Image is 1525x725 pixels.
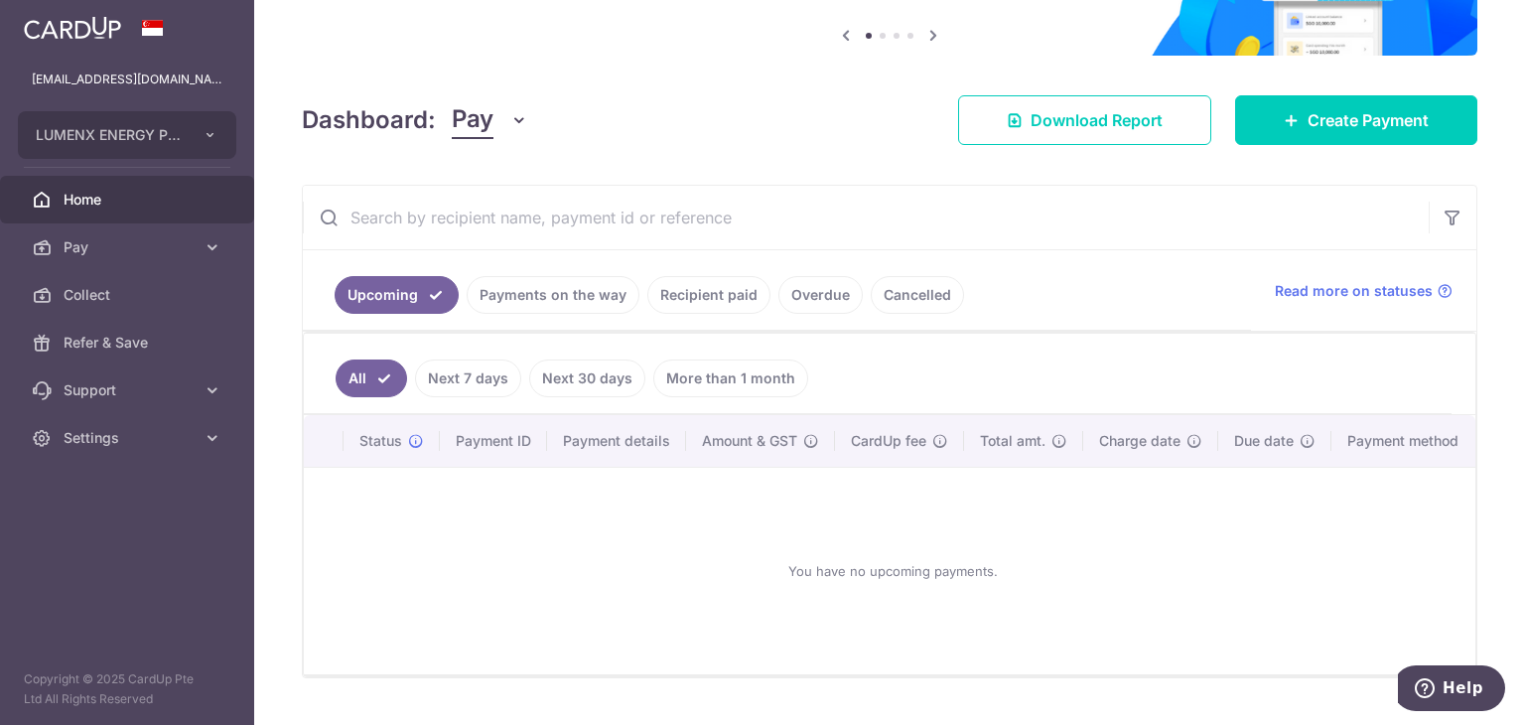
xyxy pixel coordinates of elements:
span: Due date [1234,431,1294,451]
th: Payment ID [440,415,547,467]
span: Pay [64,237,195,257]
span: CardUp fee [851,431,926,451]
th: Payment method [1331,415,1482,467]
span: Charge date [1099,431,1180,451]
a: Overdue [778,276,863,314]
iframe: Opens a widget where you can find more information [1398,665,1505,715]
a: Read more on statuses [1275,281,1453,301]
span: Refer & Save [64,333,195,353]
span: Settings [64,428,195,448]
span: Status [359,431,402,451]
a: Cancelled [871,276,964,314]
a: Create Payment [1235,95,1477,145]
div: You have no upcoming payments. [328,484,1458,658]
img: CardUp [24,16,121,40]
a: Next 30 days [529,360,645,397]
span: Amount & GST [702,431,797,451]
a: Download Report [958,95,1211,145]
a: Upcoming [335,276,459,314]
a: Recipient paid [647,276,770,314]
button: Pay [452,101,528,139]
th: Payment details [547,415,686,467]
button: LUMENX ENERGY PTE. LTD. [18,111,236,159]
span: Create Payment [1308,108,1429,132]
input: Search by recipient name, payment id or reference [303,186,1429,249]
a: Next 7 days [415,360,521,397]
span: Download Report [1031,108,1163,132]
a: More than 1 month [653,360,808,397]
span: Total amt. [980,431,1045,451]
a: Payments on the way [467,276,639,314]
span: Read more on statuses [1275,281,1433,301]
span: Collect [64,285,195,305]
h4: Dashboard: [302,102,436,138]
span: Pay [452,101,493,139]
a: All [336,360,407,397]
span: Support [64,380,195,400]
span: Home [64,190,195,210]
p: [EMAIL_ADDRESS][DOMAIN_NAME] [32,70,222,89]
span: LUMENX ENERGY PTE. LTD. [36,125,183,145]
